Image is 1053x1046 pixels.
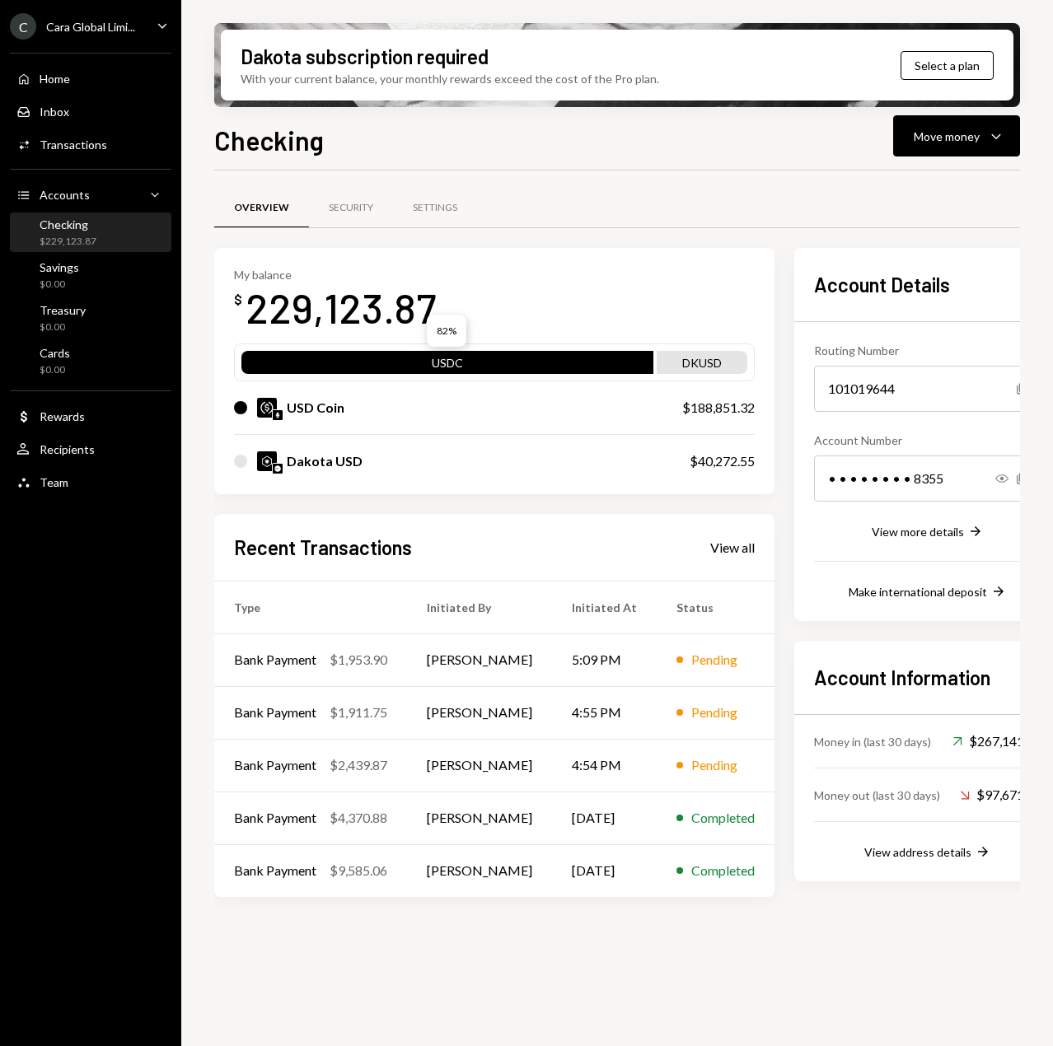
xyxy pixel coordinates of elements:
th: Initiated By [407,581,552,633]
div: $1,911.75 [330,703,387,722]
div: Checking [40,217,96,231]
div: Pending [691,650,737,670]
td: [DATE] [552,792,657,844]
div: Move money [914,128,980,145]
div: Bank Payment [234,703,316,722]
div: Cards [40,346,70,360]
div: USD Coin [287,398,344,418]
div: Rewards [40,409,85,423]
div: Team [40,475,68,489]
div: $1,953.90 [330,650,387,670]
a: Recipients [10,434,171,464]
td: 4:54 PM [552,739,657,792]
div: Settings [413,201,457,215]
a: Security [309,187,393,229]
button: View address details [864,843,991,862]
div: $2,439.87 [330,755,387,775]
button: Move money [893,115,1020,156]
div: $267,141.31 [952,731,1041,751]
div: $0.00 [40,320,86,334]
td: [PERSON_NAME] [407,844,552,897]
div: $40,272.55 [690,451,755,471]
div: Pending [691,755,737,775]
div: $0.00 [40,363,70,377]
img: DKUSD [257,451,277,471]
div: Money out (last 30 days) [814,787,940,804]
div: $9,585.06 [330,861,387,880]
h2: Account Details [814,271,1041,298]
div: Bank Payment [234,755,316,775]
img: base-mainnet [273,464,283,474]
div: View all [710,539,755,556]
img: ethereum-mainnet [273,410,283,420]
div: With your current balance, your monthly rewards exceed the cost of the Pro plan. [241,70,659,87]
td: [PERSON_NAME] [407,792,552,844]
div: $229,123.87 [40,235,96,249]
div: Bank Payment [234,650,316,670]
div: $4,370.88 [330,808,387,828]
div: View address details [864,845,971,859]
h2: Recent Transactions [234,534,412,561]
th: Status [657,581,775,633]
div: • • • • • • • • 8355 [814,455,1041,502]
a: View all [710,538,755,556]
div: Inbox [40,105,69,119]
a: Home [10,63,171,93]
button: View more details [872,523,984,541]
div: Recipients [40,442,95,456]
div: Pending [691,703,737,722]
div: Dakota subscription required [241,43,489,70]
div: $ [234,292,242,308]
div: Savings [40,260,79,274]
a: Treasury$0.00 [10,298,171,338]
td: [PERSON_NAME] [407,739,552,792]
div: C [10,13,36,40]
div: $188,851.32 [682,398,755,418]
a: Inbox [10,96,171,126]
a: Rewards [10,401,171,431]
div: Cara Global Limi... [46,20,135,34]
div: $97,671.01 [960,785,1041,805]
td: 5:09 PM [552,633,657,686]
img: USDC [257,398,277,418]
div: Account Number [814,432,1041,449]
td: [PERSON_NAME] [407,633,552,686]
div: Home [40,72,70,86]
div: Security [329,201,373,215]
div: View more details [872,525,964,539]
div: Overview [234,201,289,215]
a: Settings [393,187,477,229]
div: Dakota USD [287,451,363,471]
div: 101019644 [814,366,1041,412]
td: [PERSON_NAME] [407,686,552,739]
a: Cards$0.00 [10,341,171,381]
div: Completed [691,861,755,880]
th: Initiated At [552,581,657,633]
a: Checking$229,123.87 [10,212,171,252]
div: My balance [234,268,436,282]
a: Overview [214,187,309,229]
h2: Account Information [814,664,1041,691]
a: Transactions [10,129,171,159]
div: Completed [691,808,755,828]
td: [DATE] [552,844,657,897]
div: Make international deposit [849,585,987,599]
div: 229,123.87 [246,282,436,334]
div: Bank Payment [234,861,316,880]
a: Savings$0.00 [10,255,171,295]
div: DKUSD [657,354,747,377]
button: Make international deposit [849,583,1007,601]
a: Team [10,467,171,497]
div: Transactions [40,138,107,152]
h1: Checking [214,124,324,156]
div: Accounts [40,188,90,202]
button: Select a plan [901,51,994,80]
div: USDC [241,354,653,377]
td: 4:55 PM [552,686,657,739]
th: Type [214,581,407,633]
a: Accounts [10,180,171,209]
div: Money in (last 30 days) [814,733,931,750]
div: 82% [437,325,456,337]
div: Routing Number [814,342,1041,359]
div: $0.00 [40,278,79,292]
